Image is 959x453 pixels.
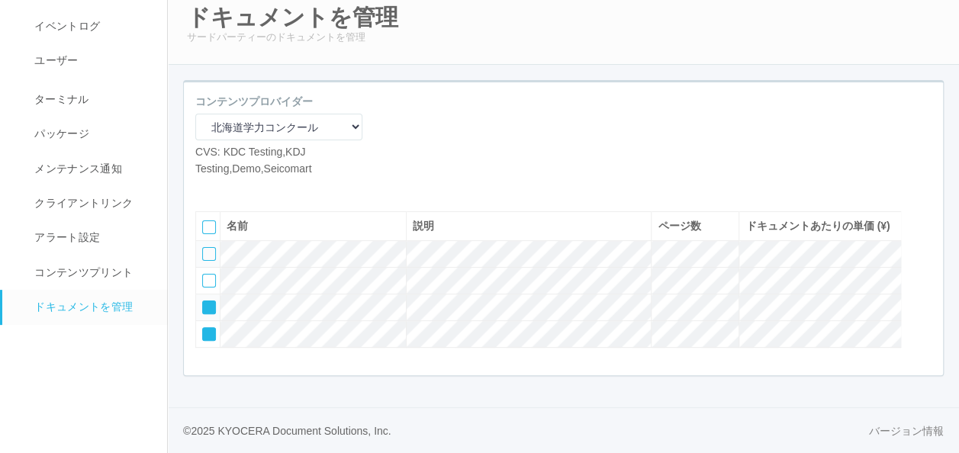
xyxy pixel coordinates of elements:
[31,231,100,243] span: アラート設定
[912,299,935,329] div: 最下部に移動
[869,423,944,439] a: バージョン情報
[2,255,181,290] a: コンテンツプリント
[227,218,400,234] div: 名前
[912,268,935,299] div: 下に移動
[187,5,940,30] h2: ドキュメントを管理
[2,43,181,78] a: ユーザー
[195,146,312,174] span: CVS: KDC Testing,KDJ Testing,Demo,Seicomart
[31,162,122,175] span: メンテナンス通知
[2,117,181,151] a: パッケージ
[187,30,940,45] p: サードパーティーのドキュメントを管理
[2,9,181,43] a: イベントログ
[31,300,133,313] span: ドキュメントを管理
[413,218,645,234] div: 説明
[31,54,78,66] span: ユーザー
[2,152,181,186] a: メンテナンス通知
[2,186,181,220] a: クライアントリンク
[2,220,181,255] a: アラート設定
[31,93,89,105] span: ターミナル
[912,238,935,268] div: 上に移動
[195,94,313,110] label: コンテンツプロバイダー
[183,425,391,437] span: © 2025 KYOCERA Document Solutions, Inc.
[31,197,133,209] span: クライアントリンク
[2,290,181,324] a: ドキュメントを管理
[31,266,133,278] span: コンテンツプリント
[912,207,935,238] div: 最上部に移動
[745,218,895,234] div: ドキュメントあたりの単価 (¥)
[2,79,181,117] a: ターミナル
[31,20,100,32] span: イベントログ
[658,218,732,234] div: ページ数
[31,127,89,140] span: パッケージ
